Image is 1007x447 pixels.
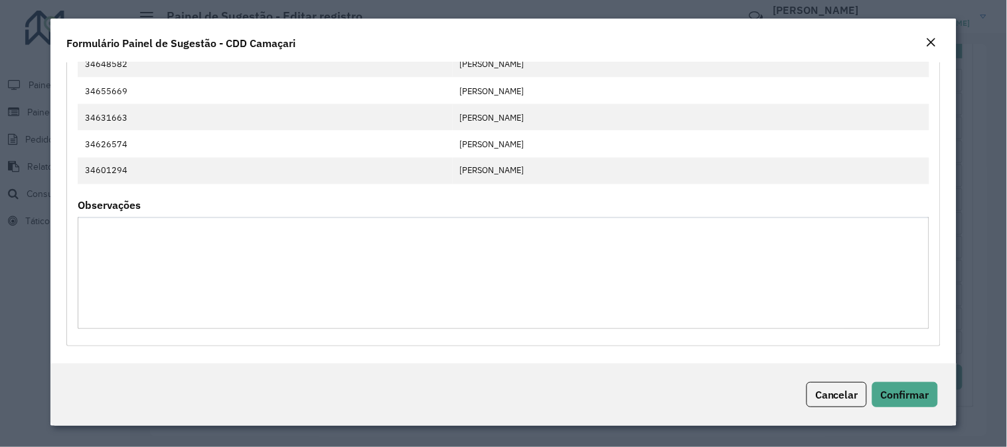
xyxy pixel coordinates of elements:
td: [PERSON_NAME] [453,104,929,131]
td: 34626574 [78,131,452,157]
td: [PERSON_NAME] [453,51,929,78]
label: Observações [78,197,141,213]
button: Close [922,34,941,52]
td: [PERSON_NAME] [453,131,929,157]
span: Cancelar [815,388,858,401]
td: 34601294 [78,158,452,184]
span: Confirmar [881,388,929,401]
button: Confirmar [872,382,938,407]
button: Cancelar [807,382,867,407]
td: 34631663 [78,104,452,131]
td: [PERSON_NAME] [453,78,929,104]
td: 34655669 [78,78,452,104]
em: Fechar [926,37,937,48]
td: 34648582 [78,51,452,78]
h4: Formulário Painel de Sugestão - CDD Camaçari [66,35,295,51]
td: [PERSON_NAME] [453,158,929,184]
